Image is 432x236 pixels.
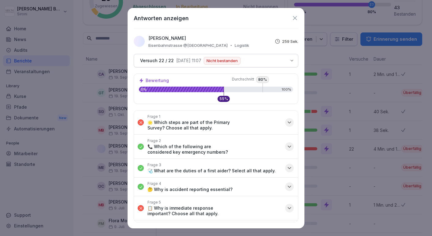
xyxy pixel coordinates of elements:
p: Nicht bestanden [207,59,238,63]
p: 📞 Which of the following are considered key emergency numbers? [147,144,281,155]
p: 80 % [256,76,269,83]
p: Versuch 22 / 22 [140,58,174,63]
p: Frage 3 [147,163,161,167]
p: 0% [139,88,224,91]
p: Bewertung [146,78,169,83]
p: Logistik [235,43,249,48]
p: 100% [281,88,291,91]
p: Frage 5 [147,200,161,205]
p: Frage 4 [147,181,161,186]
button: Frage 5📋 Why is immediate response important? Choose all that apply. [134,196,298,220]
p: [PERSON_NAME] [148,35,186,42]
button: Frage 4🤔 Why is accident reporting essential? [134,178,298,196]
p: Eisenbahnstrasse @[GEOGRAPHIC_DATA] [148,43,228,48]
p: 55 % [219,97,228,101]
p: 🌟 Which steps are part of the Primary Survey? Choose all that apply. [147,120,281,131]
p: 🤔 Why is accident reporting essential? [147,187,233,192]
span: Durchschnitt [218,77,254,82]
button: Frage 3🩺 What are the duties of a first aider? Select all that apply. [134,159,298,177]
p: 259 Sek. [282,39,298,44]
p: Frage 1 [147,114,160,119]
button: Frage 1🌟 Which steps are part of the Primary Survey? Choose all that apply. [134,111,298,134]
h1: Antworten anzeigen [134,14,189,22]
p: 📋 Why is immediate response important? Choose all that apply. [147,205,281,216]
p: Frage 2 [147,138,161,143]
button: Frage 2📞 Which of the following are considered key emergency numbers? [134,135,298,159]
p: [DATE] 11:07 [176,58,201,63]
p: 🩺 What are the duties of a first aider? Select all that apply. [147,168,276,174]
img: ia3zw4ydat6vmnm4pjigb6sd.png [134,36,145,47]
